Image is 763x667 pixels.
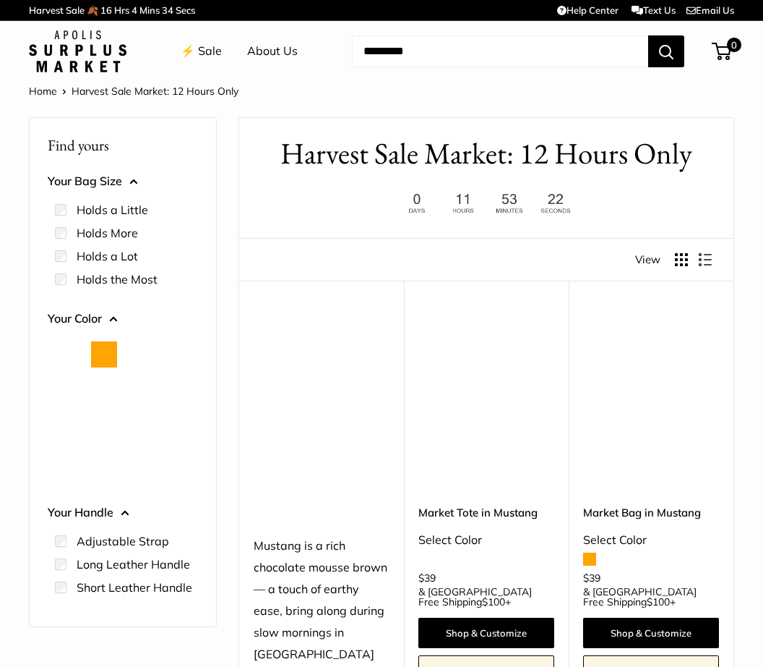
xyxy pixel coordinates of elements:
[176,4,195,16] span: Secs
[727,38,741,52] span: 0
[583,504,719,521] a: Market Bag in Mustang
[132,4,137,16] span: 4
[91,417,117,443] button: Mint Sorbet
[713,43,731,60] a: 0
[48,131,198,159] p: Find yours
[162,4,173,16] span: 34
[181,41,222,62] a: ⚡️ Sale
[91,341,117,368] button: Orange
[418,572,436,585] span: $39
[48,502,198,524] button: Your Handle
[635,250,660,270] span: View
[132,379,158,405] button: Chenille Window Sage
[647,595,670,608] span: $100
[583,317,719,453] a: Market Bag in MustangMarket Bag in Mustang
[48,171,198,192] button: Your Bag Size
[631,4,676,16] a: Text Us
[139,4,160,16] span: Mins
[48,308,198,330] button: Your Color
[418,530,554,551] div: Select Color
[77,271,158,288] label: Holds the Most
[77,532,169,550] label: Adjustable Strap
[100,4,112,16] span: 16
[51,417,77,443] button: Daisy
[51,454,77,480] button: White Porcelain
[77,579,192,596] label: Short Leather Handle
[77,247,138,265] label: Holds a Lot
[699,253,712,266] button: Display products as list
[583,572,600,585] span: $39
[51,341,77,368] button: Natural
[247,41,298,62] a: About Us
[675,253,688,266] button: Display products as grid
[418,587,554,607] span: & [GEOGRAPHIC_DATA] Free Shipping +
[51,379,77,405] button: Chambray
[29,82,238,101] nav: Breadcrumb
[29,85,57,98] a: Home
[418,504,554,521] a: Market Tote in Mustang
[172,341,198,368] button: Blush
[91,379,117,405] button: Chenille Window Brick
[77,556,190,573] label: Long Leather Handle
[583,587,719,607] span: & [GEOGRAPHIC_DATA] Free Shipping +
[396,190,577,218] img: 12 hours only. Ends at 8pm
[418,317,554,453] a: Market Tote in MustangMarket Tote in Mustang
[686,4,734,16] a: Email Us
[132,341,158,368] button: Court Green
[132,417,158,443] button: Mustang
[583,530,719,551] div: Select Color
[557,4,618,16] a: Help Center
[482,595,505,608] span: $100
[172,417,198,443] button: Taupe
[29,30,126,72] img: Apolis: Surplus Market
[648,35,684,67] button: Search
[77,224,138,242] label: Holds More
[352,35,648,67] input: Search...
[72,85,238,98] span: Harvest Sale Market: 12 Hours Only
[261,132,712,175] h1: Harvest Sale Market: 12 Hours Only
[418,618,554,648] a: Shop & Customize
[114,4,129,16] span: Hrs
[583,618,719,648] a: Shop & Customize
[172,379,198,405] button: Cognac
[77,201,148,218] label: Holds a Little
